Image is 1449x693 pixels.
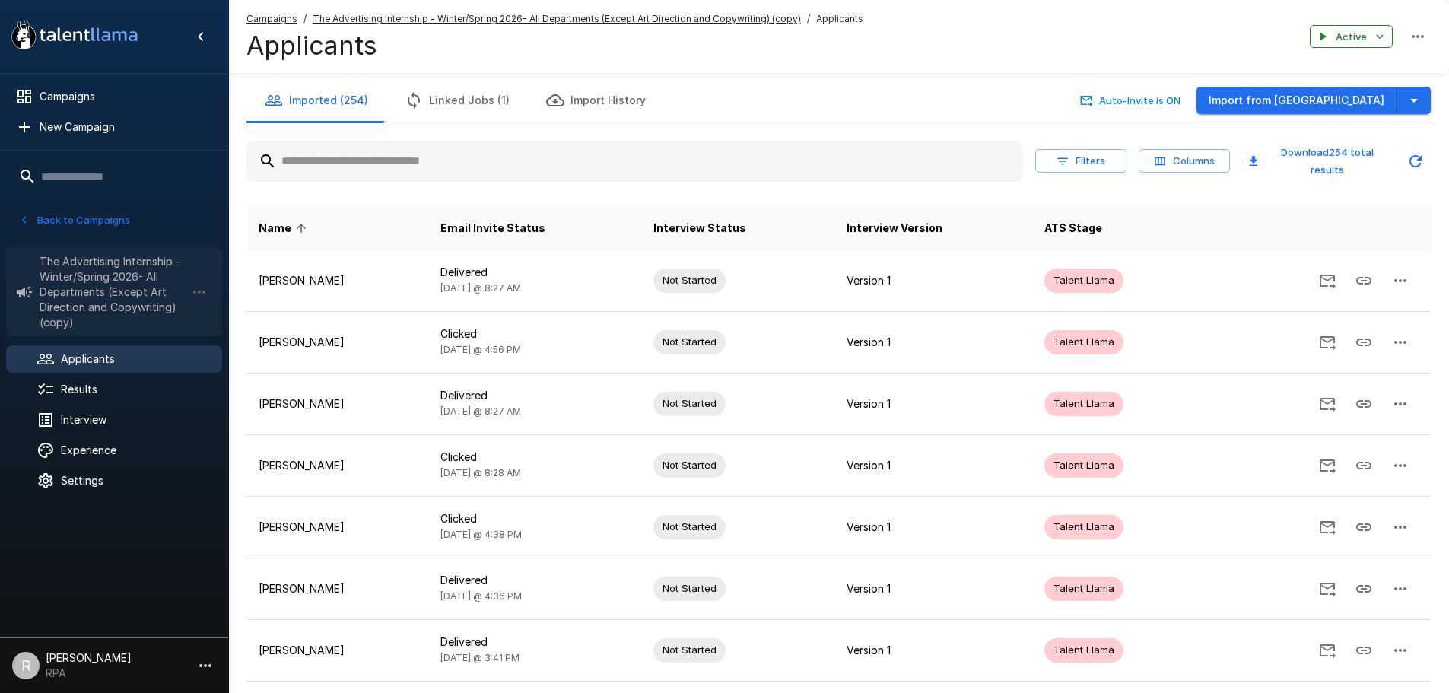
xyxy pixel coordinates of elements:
[440,388,629,403] p: Delivered
[259,396,416,412] p: [PERSON_NAME]
[303,11,307,27] span: /
[1044,335,1123,349] span: Talent Llama
[847,581,1020,596] p: Version 1
[1346,643,1382,656] span: Copy Interview Link
[259,219,311,237] span: Name
[847,458,1020,473] p: Version 1
[1139,149,1230,173] button: Columns
[1044,643,1123,657] span: Talent Llama
[1309,643,1346,656] span: Send Invitation
[259,273,416,288] p: [PERSON_NAME]
[440,590,522,602] span: [DATE] @ 4:36 PM
[440,450,629,465] p: Clicked
[440,344,521,355] span: [DATE] @ 4:56 PM
[1400,146,1431,176] button: Updated Today - 9:32 AM
[653,219,746,237] span: Interview Status
[653,396,726,411] span: Not Started
[440,467,521,478] span: [DATE] @ 8:28 AM
[1309,396,1346,409] span: Send Invitation
[1044,219,1102,237] span: ATS Stage
[440,219,545,237] span: Email Invite Status
[440,573,629,588] p: Delivered
[528,79,664,122] button: Import History
[440,265,629,280] p: Delivered
[246,79,386,122] button: Imported (254)
[440,326,629,342] p: Clicked
[440,634,629,650] p: Delivered
[653,581,726,596] span: Not Started
[1346,273,1382,286] span: Copy Interview Link
[440,405,521,417] span: [DATE] @ 8:27 AM
[653,273,726,288] span: Not Started
[259,581,416,596] p: [PERSON_NAME]
[259,335,416,350] p: [PERSON_NAME]
[1346,396,1382,409] span: Copy Interview Link
[1242,141,1394,182] button: Download254 total results
[1044,273,1123,288] span: Talent Llama
[653,458,726,472] span: Not Started
[847,396,1020,412] p: Version 1
[1309,458,1346,471] span: Send Invitation
[816,11,863,27] span: Applicants
[1309,273,1346,286] span: Send Invitation
[259,520,416,535] p: [PERSON_NAME]
[1044,520,1123,534] span: Talent Llama
[386,79,528,122] button: Linked Jobs (1)
[1044,581,1123,596] span: Talent Llama
[653,335,726,349] span: Not Started
[1346,458,1382,471] span: Copy Interview Link
[246,30,863,62] h4: Applicants
[440,511,629,526] p: Clicked
[807,11,810,27] span: /
[847,219,942,237] span: Interview Version
[847,335,1020,350] p: Version 1
[440,282,521,294] span: [DATE] @ 8:27 AM
[1346,335,1382,348] span: Copy Interview Link
[246,13,297,24] u: Campaigns
[259,643,416,658] p: [PERSON_NAME]
[313,13,801,24] u: The Advertising Internship - Winter/Spring 2026- All Departments (Except Art Direction and Copywr...
[847,273,1020,288] p: Version 1
[1310,25,1393,49] button: Active
[1044,458,1123,472] span: Talent Llama
[1309,335,1346,348] span: Send Invitation
[653,643,726,657] span: Not Started
[1077,89,1184,113] button: Auto-Invite is ON
[1309,520,1346,532] span: Send Invitation
[440,529,522,540] span: [DATE] @ 4:38 PM
[653,520,726,534] span: Not Started
[259,458,416,473] p: [PERSON_NAME]
[847,520,1020,535] p: Version 1
[1346,581,1382,594] span: Copy Interview Link
[440,652,520,663] span: [DATE] @ 3:41 PM
[1044,396,1123,411] span: Talent Llama
[1346,520,1382,532] span: Copy Interview Link
[1196,87,1397,115] button: Import from [GEOGRAPHIC_DATA]
[1035,149,1126,173] button: Filters
[1309,581,1346,594] span: Send Invitation
[847,643,1020,658] p: Version 1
